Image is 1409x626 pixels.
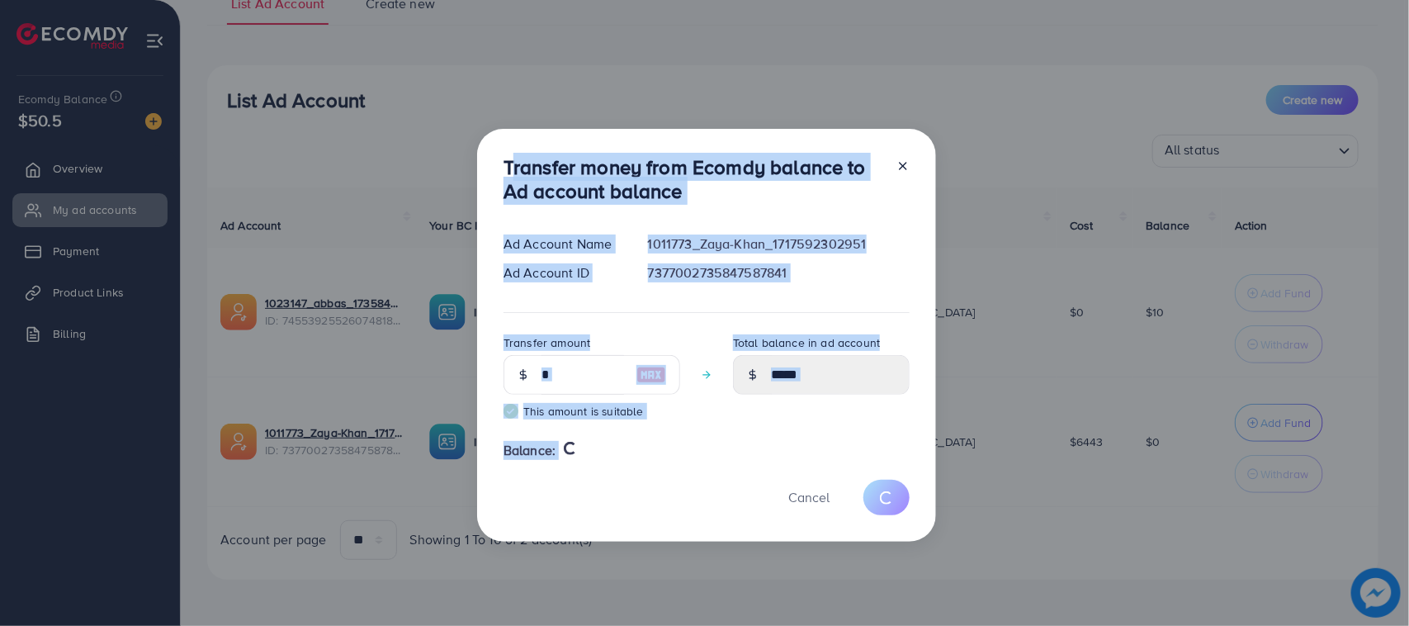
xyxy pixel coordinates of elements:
label: Total balance in ad account [733,334,880,351]
div: 1011773_Zaya-Khan_1717592302951 [635,235,923,254]
img: guide [504,404,518,419]
img: image [636,365,666,385]
span: Balance: [504,441,556,460]
label: Transfer amount [504,334,590,351]
button: Cancel [768,480,850,515]
small: This amount is suitable [504,403,680,420]
div: Ad Account Name [490,235,635,254]
div: Ad Account ID [490,263,635,282]
span: Cancel [788,488,830,506]
h3: Transfer money from Ecomdy balance to Ad account balance [504,155,883,203]
div: 7377002735847587841 [635,263,923,282]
